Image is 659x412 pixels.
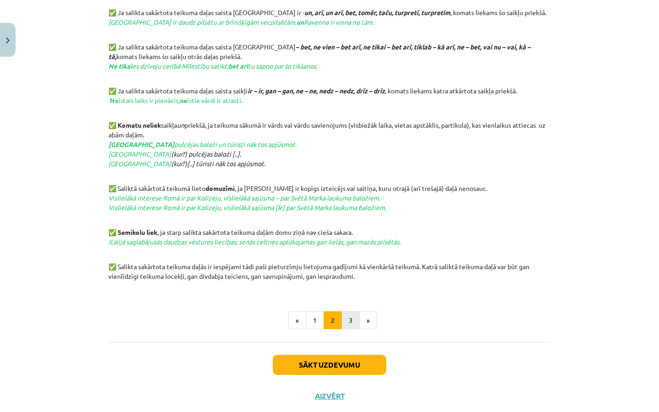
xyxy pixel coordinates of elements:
span: es dzīvoju cerībā Mīlestību satikt, tu sapņo par šo tikšanos. [108,62,318,70]
strong: domuzīmi [205,184,235,192]
p: ✅ Ja salikta sakārtota teikuma daļas saista [GEOGRAPHIC_DATA] ir - , komats liekams šo saikļu pri... [108,8,551,37]
button: » [359,311,377,330]
span: [GEOGRAPHIC_DATA] [108,159,171,168]
em: Itālijā saglabājušās daudzas vēstures liecības; senās celtnes aplūkojamas gan lielās, gan mazās p... [108,238,401,246]
span: ✅ Salikta sakārtota teikuma daļās ir iespējami tādi paši pieturzīmju lietojuma gadījumi kā vienkā... [108,262,529,280]
button: 2 [324,311,342,330]
strong: Ne tikai [108,62,132,70]
em: un, arī, un arī, bet, tomēr, taču, turpretī, turpretim [304,8,450,16]
span: [GEOGRAPHIC_DATA] [108,150,171,158]
strong: ✅ Semikolu liek [108,228,157,236]
span: īstais laiks ir pienācis, īstie vārdi ir atrasti. [108,96,243,104]
p: , ja starp salikta sakārtota teikuma daļām domu ziņā nav cieša sakara. [108,228,551,256]
strong: ✅ Komatu neliek [108,121,161,129]
span: [GEOGRAPHIC_DATA] ir daudz pilsētu ar brīnišķīgām vecpilsētām, Ravenna ir viena no tām. [108,18,374,26]
button: Aizvērt [312,391,347,401]
em: pulcējas baloži un tūristi nāk tos apjūsmot. [108,140,297,148]
strong: ne [180,96,187,104]
p: saikļa priekšā, ja teikuma sākumā ir vārds vai vārdu savienojums (visbiežāk laika, vietas apstākl... [108,120,551,178]
strong: bet arī [228,62,248,70]
strong: [GEOGRAPHIC_DATA] [108,140,174,148]
strong: – bet, ne vien – bet arī, ne tikai – bet arī, tiklab – kā arī, ne – bet, vai nu – vai, kā – tā, [108,43,530,60]
button: 3 [341,311,360,330]
strong: ir [278,203,282,211]
strong: un [297,18,304,26]
em: ir – ir, gan – gan, ne – ne, nedz – nedz, drīz – drīz [248,87,385,95]
em: un [177,121,184,129]
img: icon-close-lesson-0947bae3869378f0d4975bcd49f059093ad1ed9edebbc8119c70593378902aed.svg [6,38,10,43]
em: (kur?)[..] tūristi nāk tos apjūsmot. [108,159,265,168]
button: Sākt uzdevumu [273,355,386,375]
p: ✅ Ja salikta sakārtota teikuma daļas saista saikļi , komats liekams katra atkārtota saikļa priekšā. [108,86,551,115]
p: ✅ Ja salikta sakārtota teikuma daļas saista [GEOGRAPHIC_DATA] komats liekams šo saikļu otrās daļa... [108,42,551,81]
strong: Ne [110,96,119,104]
em: Vislielākā interese Romā ir par Kolizeju, vislielākā sajūsma – par Svētā Marka laukuma baložiem. ... [108,194,386,211]
em: (kur?) pulcējas baloži [..]. [108,150,241,158]
nav: Page navigation example [108,311,551,330]
button: 1 [306,311,324,330]
p: ✅ Saliktā sakārtotā teikumā lieto , ja [PERSON_NAME] ir kopīgs izteicējs vai saitiņa, kuru otrajā... [108,184,551,222]
button: « [288,311,306,330]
